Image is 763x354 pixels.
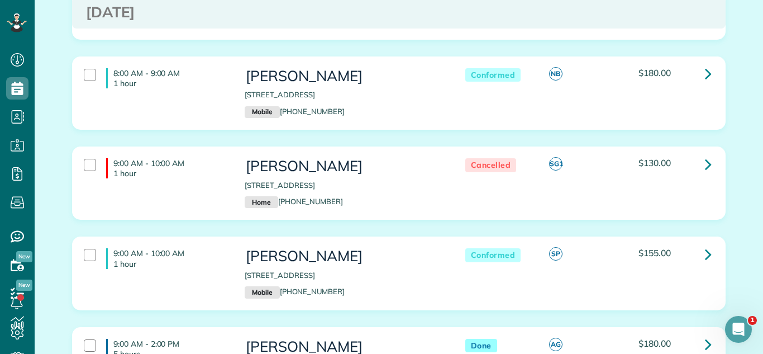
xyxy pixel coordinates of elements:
h3: [PERSON_NAME] [245,158,442,174]
small: Mobile [245,106,279,119]
h4: 8:00 AM - 9:00 AM [106,68,228,88]
span: $180.00 [638,338,671,349]
p: 1 hour [113,78,228,88]
h3: [DATE] [86,4,712,21]
span: Conformed [465,248,521,262]
span: NB [549,67,562,81]
span: New [16,251,32,262]
span: Done [465,339,497,353]
span: 1 [748,316,757,325]
span: $180.00 [638,67,671,78]
h3: [PERSON_NAME] [245,68,442,84]
span: $155.00 [638,247,671,258]
p: [STREET_ADDRESS] [245,270,442,281]
span: Cancelled [465,158,517,172]
a: Home[PHONE_NUMBER] [245,197,343,206]
p: 1 hour [113,168,228,178]
a: Mobile[PHONE_NUMBER] [245,107,345,116]
iframe: Intercom live chat [725,316,752,343]
p: [STREET_ADDRESS] [245,89,442,100]
span: $130.00 [638,157,671,168]
span: Conformed [465,68,521,82]
span: New [16,280,32,291]
small: Mobile [245,286,279,299]
a: Mobile[PHONE_NUMBER] [245,287,345,296]
p: 1 hour [113,259,228,269]
span: SG1 [549,157,562,171]
h4: 9:00 AM - 10:00 AM [106,158,228,178]
small: Home [245,196,278,209]
span: AG [549,338,562,351]
p: [STREET_ADDRESS] [245,180,442,191]
h4: 9:00 AM - 10:00 AM [106,248,228,268]
h3: [PERSON_NAME] [245,248,442,265]
span: SP [549,247,562,261]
